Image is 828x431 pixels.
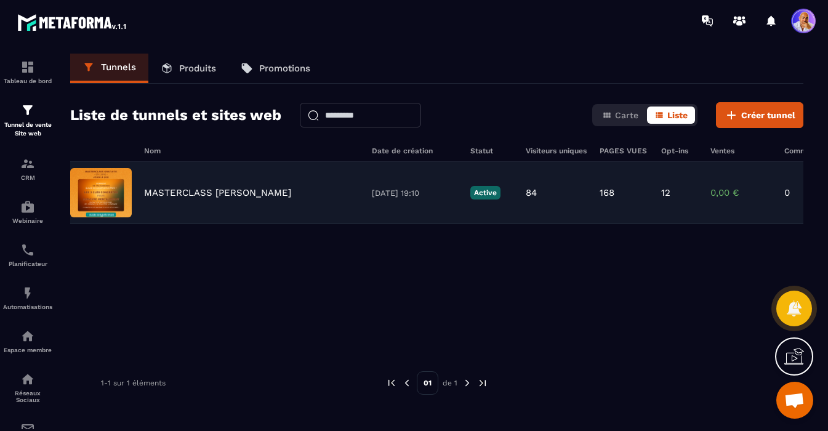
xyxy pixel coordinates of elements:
p: Tunnel de vente Site web [3,121,52,138]
span: Liste [667,110,688,120]
p: Webinaire [3,217,52,224]
a: formationformationTableau de bord [3,50,52,94]
button: Créer tunnel [716,102,803,128]
p: 168 [600,187,614,198]
p: 12 [661,187,670,198]
img: next [477,377,488,389]
a: formationformationTunnel de vente Site web [3,94,52,147]
p: Tableau de bord [3,78,52,84]
img: prev [386,377,397,389]
a: automationsautomationsWebinaire [3,190,52,233]
img: next [462,377,473,389]
p: Réseaux Sociaux [3,390,52,403]
img: logo [17,11,128,33]
button: Carte [595,107,646,124]
p: Automatisations [3,304,52,310]
p: Active [470,186,500,199]
p: 0 [784,187,821,198]
p: 01 [417,371,438,395]
p: Promotions [259,63,310,74]
span: Carte [615,110,638,120]
a: schedulerschedulerPlanificateur [3,233,52,276]
button: Liste [647,107,695,124]
img: social-network [20,372,35,387]
p: 1-1 sur 1 éléments [101,379,166,387]
img: formation [20,60,35,75]
div: Ouvrir le chat [776,382,813,419]
a: Produits [148,54,228,83]
a: automationsautomationsEspace membre [3,320,52,363]
img: prev [401,377,412,389]
img: scheduler [20,243,35,257]
img: automations [20,329,35,344]
a: Tunnels [70,54,148,83]
h6: Date de création [372,147,458,155]
h6: Opt-ins [661,147,698,155]
a: social-networksocial-networkRéseaux Sociaux [3,363,52,413]
p: Tunnels [101,62,136,73]
a: Promotions [228,54,323,83]
p: de 1 [443,378,457,388]
p: 0,00 € [710,187,772,198]
img: automations [20,199,35,214]
p: Produits [179,63,216,74]
h2: Liste de tunnels et sites web [70,103,281,127]
span: Créer tunnel [741,109,795,121]
h6: Statut [470,147,513,155]
p: CRM [3,174,52,181]
h6: Visiteurs uniques [526,147,587,155]
img: formation [20,156,35,171]
p: Espace membre [3,347,52,353]
h6: Nom [144,147,360,155]
p: MASTERCLASS [PERSON_NAME] [144,187,291,198]
p: 84 [526,187,537,198]
h6: Ventes [710,147,772,155]
img: formation [20,103,35,118]
img: automations [20,286,35,300]
img: image [70,168,132,217]
p: [DATE] 19:10 [372,188,458,198]
a: automationsautomationsAutomatisations [3,276,52,320]
h6: PAGES VUES [600,147,649,155]
p: Planificateur [3,260,52,267]
a: formationformationCRM [3,147,52,190]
